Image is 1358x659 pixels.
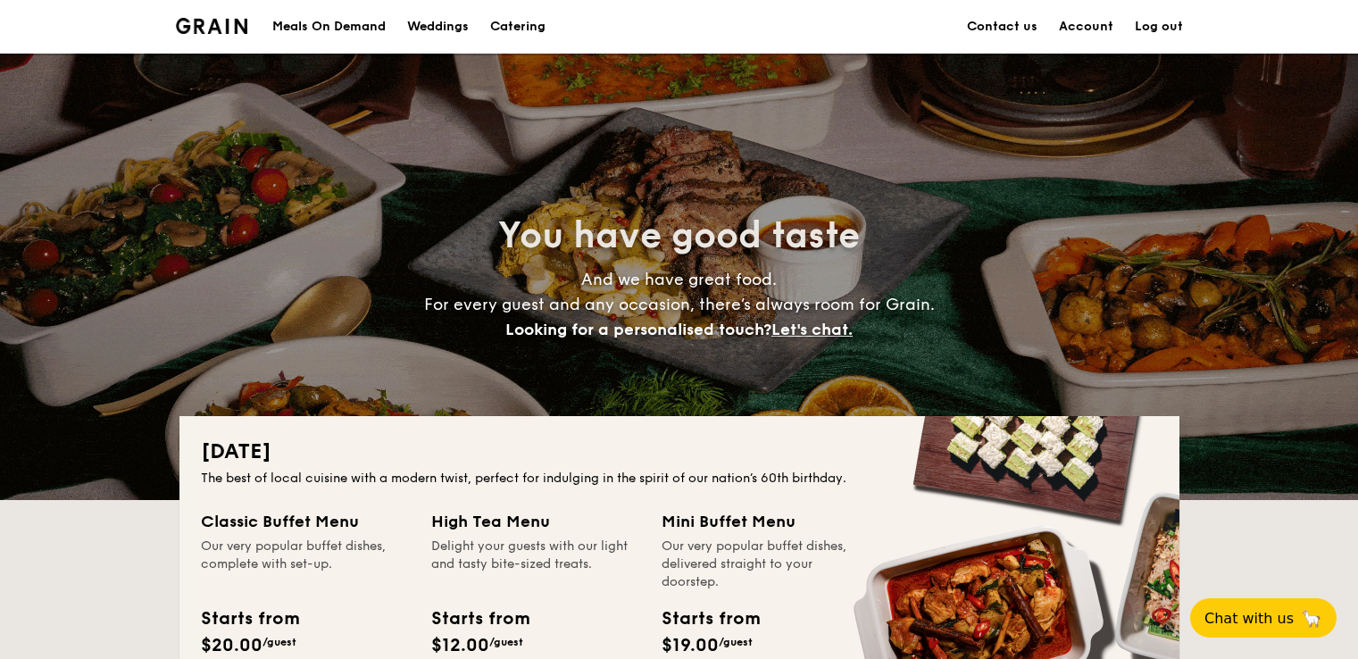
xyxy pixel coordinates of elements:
[201,470,1158,488] div: The best of local cuisine with a modern twist, perfect for indulging in the spirit of our nation’...
[431,635,489,656] span: $12.00
[1190,598,1337,638] button: Chat with us🦙
[662,605,759,632] div: Starts from
[262,636,296,648] span: /guest
[201,438,1158,466] h2: [DATE]
[1204,610,1294,627] span: Chat with us
[489,636,523,648] span: /guest
[201,538,410,591] div: Our very popular buffet dishes, complete with set-up.
[662,538,871,591] div: Our very popular buffet dishes, delivered straight to your doorstep.
[719,636,753,648] span: /guest
[176,18,248,34] a: Logotype
[662,509,871,534] div: Mini Buffet Menu
[201,605,298,632] div: Starts from
[771,320,853,339] span: Let's chat.
[498,214,860,257] span: You have good taste
[201,509,410,534] div: Classic Buffet Menu
[431,509,640,534] div: High Tea Menu
[662,635,719,656] span: $19.00
[176,18,248,34] img: Grain
[505,320,771,339] span: Looking for a personalised touch?
[424,270,935,339] span: And we have great food. For every guest and any occasion, there’s always room for Grain.
[431,605,529,632] div: Starts from
[431,538,640,591] div: Delight your guests with our light and tasty bite-sized treats.
[201,635,262,656] span: $20.00
[1301,608,1322,629] span: 🦙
